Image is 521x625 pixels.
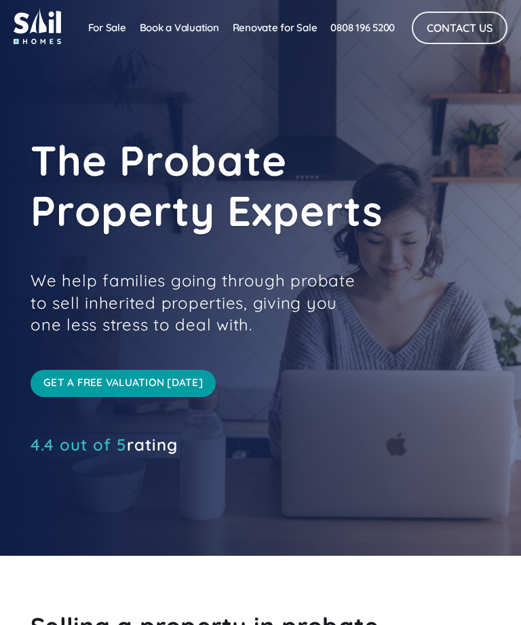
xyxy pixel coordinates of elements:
[31,269,370,335] p: We help families going through probate to sell inherited properties, giving you one less stress t...
[31,438,178,451] div: rating
[412,12,507,44] a: Contact Us
[31,136,490,235] h1: The Probate Property Experts
[324,14,402,41] a: 0808 196 5200
[14,8,61,44] img: sail home logo
[31,370,216,397] a: Get a free valuation [DATE]
[31,458,234,474] iframe: Customer reviews powered by Trustpilot
[226,14,324,41] a: Renovate for Sale
[31,434,127,455] span: 4.4 out of 5
[133,14,226,41] a: Book a Valuation
[31,438,178,451] a: 4.4 out of 5rating
[81,14,133,41] a: For Sale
